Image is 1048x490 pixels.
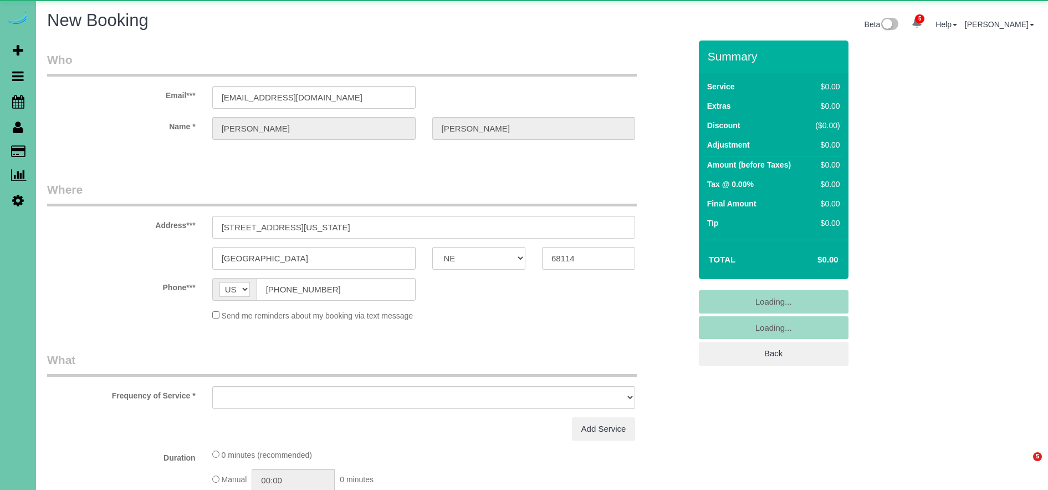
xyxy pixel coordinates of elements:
label: Discount [707,120,740,131]
label: Duration [39,448,204,463]
div: $0.00 [811,81,840,92]
a: Help [935,20,957,29]
iframe: Intercom live chat [1010,452,1037,479]
img: New interface [880,18,898,32]
span: New Booking [47,11,149,30]
div: $0.00 [811,159,840,170]
label: Frequency of Service * [39,386,204,401]
a: Back [699,342,848,365]
div: ($0.00) [811,120,840,131]
a: 5 [906,11,928,36]
legend: Who [47,52,637,77]
strong: Total [709,255,736,264]
label: Tax @ 0.00% [707,179,754,190]
a: Add Service [572,417,636,441]
label: Adjustment [707,139,750,150]
span: Send me reminders about my booking via text message [222,311,413,320]
div: $0.00 [811,218,840,229]
h4: $0.00 [784,255,838,265]
span: 0 minutes [340,476,374,484]
div: $0.00 [811,100,840,112]
span: 5 [1033,452,1042,461]
img: Automaid Logo [7,11,29,27]
span: 5 [915,14,924,23]
legend: What [47,352,637,377]
legend: Where [47,181,637,206]
span: 0 minutes (recommended) [222,451,312,459]
a: Beta [865,20,899,29]
span: Manual [222,476,247,484]
label: Service [707,81,735,92]
label: Extras [707,100,731,112]
label: Tip [707,218,719,229]
a: [PERSON_NAME] [965,20,1034,29]
label: Final Amount [707,198,756,209]
label: Amount (before Taxes) [707,159,791,170]
label: Name * [39,117,204,132]
h3: Summary [708,50,843,63]
div: $0.00 [811,198,840,209]
div: $0.00 [811,139,840,150]
div: $0.00 [811,179,840,190]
